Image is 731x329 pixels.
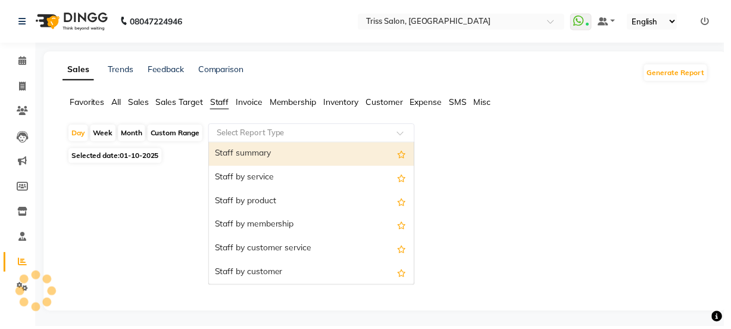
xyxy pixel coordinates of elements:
[478,98,495,108] span: Misc
[70,98,105,108] span: Favorites
[326,98,362,108] span: Inventory
[414,98,446,108] span: Expense
[401,196,410,210] span: Add this report to Favorites List
[211,144,418,167] div: Staff summary
[211,239,418,263] div: Staff by customer service
[69,150,163,164] span: Selected date:
[121,153,160,162] span: 01-10-2025
[211,263,418,287] div: Staff by customer
[200,64,246,75] a: Comparison
[211,167,418,191] div: Staff by service
[149,126,204,142] div: Custom Range
[113,98,122,108] span: All
[30,5,112,38] img: logo
[212,98,231,108] span: Staff
[69,126,89,142] div: Day
[129,98,150,108] span: Sales
[401,268,410,282] span: Add this report to Favorites List
[238,98,265,108] span: Invoice
[131,5,183,38] b: 08047224946
[369,98,407,108] span: Customer
[211,215,418,239] div: Staff by membership
[401,172,410,187] span: Add this report to Favorites List
[211,191,418,215] div: Staff by product
[210,143,418,287] ng-dropdown-panel: Options list
[109,64,135,75] a: Trends
[401,220,410,234] span: Add this report to Favorites List
[401,244,410,258] span: Add this report to Favorites List
[63,60,95,81] a: Sales
[119,126,146,142] div: Month
[272,98,319,108] span: Membership
[401,148,410,163] span: Add this report to Favorites List
[453,98,471,108] span: SMS
[650,65,714,82] button: Generate Report
[157,98,205,108] span: Sales Target
[91,126,117,142] div: Week
[149,64,186,75] a: Feedback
